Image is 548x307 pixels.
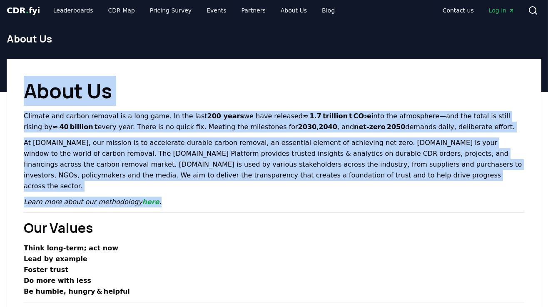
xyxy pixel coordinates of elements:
[436,3,481,18] a: Contact us
[436,3,521,18] nav: Main
[26,5,29,15] span: .
[24,76,524,106] h1: About Us
[315,3,341,18] a: Blog
[24,266,68,274] strong: Foster trust
[7,32,541,45] h1: About Us
[47,3,341,18] nav: Main
[143,3,198,18] a: Pricing Survey
[24,287,130,295] strong: Be humble, hungry & helpful
[298,123,317,131] strong: 2030
[489,6,515,15] span: Log in
[47,3,100,18] a: Leaderboards
[7,5,40,16] a: CDR.fyi
[24,111,524,132] p: Climate and carbon removal is a long game. In the last we have released into the atmosphere—and t...
[274,3,314,18] a: About Us
[142,198,159,206] a: here
[52,123,98,131] strong: ≈ 40 billion t
[207,112,244,120] strong: 200 years
[7,5,40,15] span: CDR fyi
[24,198,162,206] em: Learn more about our methodology .
[24,218,524,238] h2: Our Values
[319,123,337,131] strong: 2040
[24,137,524,192] p: At [DOMAIN_NAME], our mission is to accelerate durable carbon removal, an essential element of ac...
[354,123,405,131] strong: net‑zero 2050
[24,277,91,285] strong: Do more with less
[303,112,371,120] strong: ≈ 1.7 trillion t CO₂e
[235,3,272,18] a: Partners
[482,3,521,18] a: Log in
[24,244,118,252] strong: Think long‑term; act now
[200,3,233,18] a: Events
[102,3,142,18] a: CDR Map
[24,255,87,263] strong: Lead by example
